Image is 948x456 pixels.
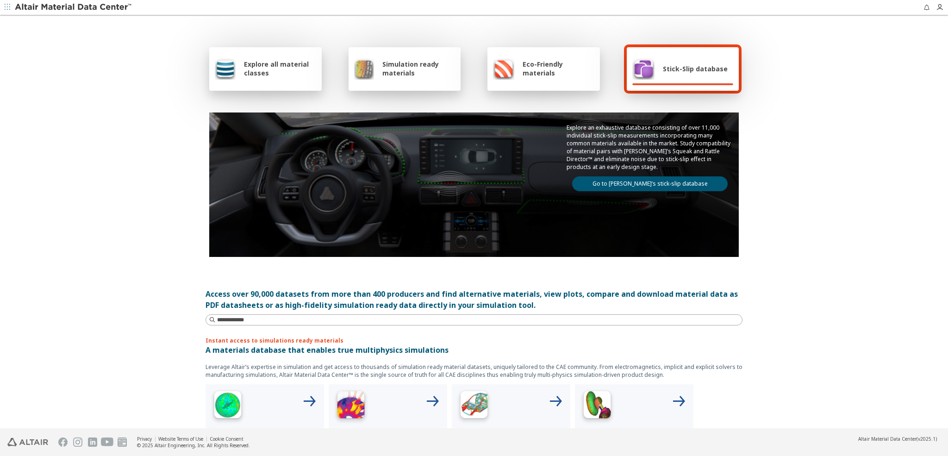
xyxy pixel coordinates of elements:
img: Altair Engineering [7,438,48,446]
div: (v2025.1) [858,436,937,442]
p: Explore an exhaustive database consisting of over 11,000 individual stick-slip measurements incor... [567,124,733,171]
img: Crash Analyses Icon [579,388,616,425]
img: High Frequency Icon [209,388,246,425]
p: A materials database that enables true multiphysics simulations [206,344,742,356]
img: Low Frequency Icon [332,388,369,425]
div: © 2025 Altair Engineering, Inc. All Rights Reserved. [137,442,250,449]
a: Cookie Consent [210,436,243,442]
span: Altair Material Data Center [858,436,917,442]
span: Simulation ready materials [382,60,455,77]
p: Leverage Altair’s expertise in simulation and get access to thousands of simulation ready materia... [206,363,742,379]
img: Eco-Friendly materials [493,57,514,80]
span: Stick-Slip database [663,64,728,73]
span: Eco-Friendly materials [523,60,594,77]
div: Access over 90,000 datasets from more than 400 producers and find alternative materials, view plo... [206,288,742,311]
img: Altair Material Data Center [15,3,133,12]
img: Simulation ready materials [354,57,374,80]
img: Stick-Slip database [632,57,655,80]
img: Explore all material classes [215,57,236,80]
a: Go to [PERSON_NAME]’s stick-slip database [572,176,728,191]
p: Instant access to simulations ready materials [206,337,742,344]
a: Privacy [137,436,152,442]
a: Website Terms of Use [158,436,203,442]
span: Explore all material classes [244,60,316,77]
img: Structural Analyses Icon [455,388,493,425]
